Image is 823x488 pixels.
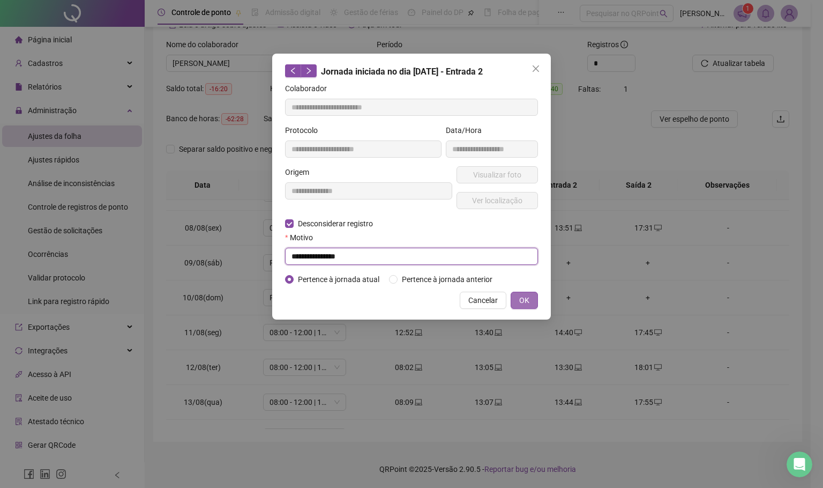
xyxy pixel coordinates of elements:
[289,67,297,75] span: left
[532,64,540,73] span: close
[305,67,312,75] span: right
[285,64,538,78] div: Jornada iniciada no dia [DATE] - Entrada 2
[294,273,384,285] span: Pertence à jornada atual
[511,292,538,309] button: OK
[301,64,317,77] button: right
[457,192,538,209] button: Ver localização
[527,60,544,77] button: Close
[285,64,301,77] button: left
[285,83,334,94] label: Colaborador
[285,124,325,136] label: Protocolo
[285,232,320,243] label: Motivo
[460,292,506,309] button: Cancelar
[457,166,538,183] button: Visualizar foto
[787,452,812,477] iframe: Intercom live chat
[446,124,489,136] label: Data/Hora
[398,273,497,285] span: Pertence à jornada anterior
[285,166,316,178] label: Origem
[519,294,529,306] span: OK
[468,294,498,306] span: Cancelar
[294,218,377,230] span: Desconsiderar registro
